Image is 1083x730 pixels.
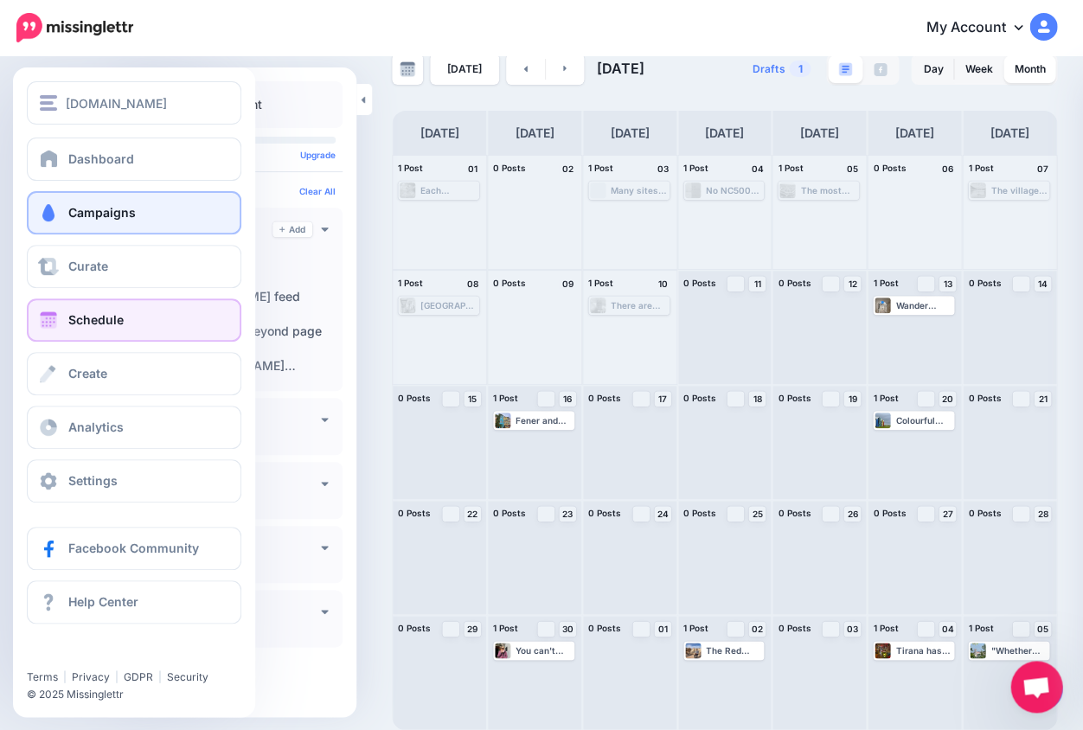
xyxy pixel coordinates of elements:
div: Colourful buildings (fancy holiday accommodation out of my budget!) that contrast with the grey s... [895,415,952,426]
span: Analytics [68,419,124,434]
span: 30 [561,624,573,633]
a: 16 [559,391,576,407]
span: 17 [658,394,667,403]
a: Month [1003,55,1055,83]
a: Drafts1 [742,54,821,85]
span: 1 Post [398,278,423,288]
span: 18 [753,394,761,403]
span: 0 Posts [493,508,526,518]
img: Missinglettr [16,13,133,42]
a: 30 [559,621,576,637]
span: 05 [1037,624,1048,633]
a: 05 [1034,621,1051,637]
a: 23 [559,506,576,522]
span: 1 Post [683,163,708,173]
div: Each sculpture is made of recycled wood and materials and has its own distinct personality and ch... [420,185,477,195]
a: [DATE] [430,54,499,85]
a: Schedule [27,298,241,342]
li: © 2025 Missinglettr [27,686,256,703]
span: 1 Post [968,623,993,633]
a: 22 [464,506,481,522]
span: | [115,670,119,683]
h4: 04 [748,161,766,176]
span: 0 Posts [588,623,621,633]
div: You can't visit [GEOGRAPHIC_DATA] and not have a stroopwafel. They are so good especially when yo... [516,645,573,656]
a: 02 [748,621,766,637]
a: Terms [27,670,58,683]
a: Security [167,670,208,683]
button: [DOMAIN_NAME] [27,81,241,125]
span: 0 Posts [588,393,621,403]
img: calendar-grey-darker.png [400,61,415,77]
a: Clear All [299,186,336,196]
a: 29 [464,621,481,637]
a: Curate [27,245,241,288]
span: 23 [562,509,573,518]
a: 21 [1034,391,1051,407]
span: 0 Posts [493,278,526,288]
span: 14 [1038,279,1048,288]
span: 1 Post [778,163,803,173]
h4: [DATE] [420,123,458,144]
div: Open chat [1010,661,1062,713]
span: 0 Posts [873,163,906,173]
span: Settings [68,473,118,488]
a: 27 [939,506,956,522]
span: 15 [468,394,477,403]
span: 0 Posts [588,508,621,518]
span: 13 [943,279,952,288]
span: Dashboard [68,151,134,166]
h4: [DATE] [610,123,649,144]
a: Facebook Community [27,527,241,570]
span: 0 Posts [398,623,431,633]
iframe: Twitter Follow Button [27,645,163,663]
span: 0 Posts [873,508,906,518]
a: Week [954,55,1003,83]
span: 16 [563,394,572,403]
a: Privacy [72,670,110,683]
div: Tirana has a fantastic café culture, and a rainy day is the perfect excuse to slow down and enjoy... [895,645,952,656]
span: Facebook Community [68,541,199,555]
a: 25 [748,506,766,522]
a: GDPR [124,670,153,683]
span: 03 [847,624,858,633]
img: paragraph-boxed.png [838,62,852,76]
h4: 03 [654,161,671,176]
span: [DATE] [597,60,644,77]
div: The most notable part of the city is the [GEOGRAPHIC_DATA], a medieval fortress with double walls... [800,185,857,195]
span: 0 Posts [398,393,431,403]
div: [GEOGRAPHIC_DATA]'s lovely old town is beautifully preserved with cobbled streets and colourful 1... [420,300,477,311]
a: 26 [843,506,861,522]
span: 0 Posts [968,278,1001,288]
span: 26 [847,509,857,518]
h4: 09 [559,276,576,291]
span: 1 Post [968,163,993,173]
span: 22 [467,509,477,518]
div: The village is named after its scenic lake, [GEOGRAPHIC_DATA], which is approximately 1,500 meter... [990,185,1048,195]
a: Help Center [27,580,241,624]
span: 0 Posts [398,508,431,518]
a: 03 [843,621,861,637]
h4: 10 [654,276,671,291]
span: Curate [68,259,108,273]
img: menu.png [40,95,57,111]
span: 02 [752,624,763,633]
span: 21 [1038,394,1047,403]
a: 13 [939,276,956,291]
a: 19 [843,391,861,407]
h4: 02 [559,161,576,176]
span: 1 Post [683,623,708,633]
span: 1 [789,61,811,77]
span: 04 [941,624,953,633]
h4: 05 [843,161,861,176]
div: The Red Tour is ideal for those wanting to explore historical sites and [GEOGRAPHIC_DATA]'s iconi... [706,645,763,656]
h4: 06 [939,161,956,176]
a: 12 [843,276,861,291]
a: Analytics [27,406,241,449]
a: 04 [939,621,956,637]
h4: [DATE] [515,123,554,144]
span: | [158,670,162,683]
span: Help Center [68,594,138,609]
a: 20 [939,391,956,407]
span: [DOMAIN_NAME] [66,93,167,113]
